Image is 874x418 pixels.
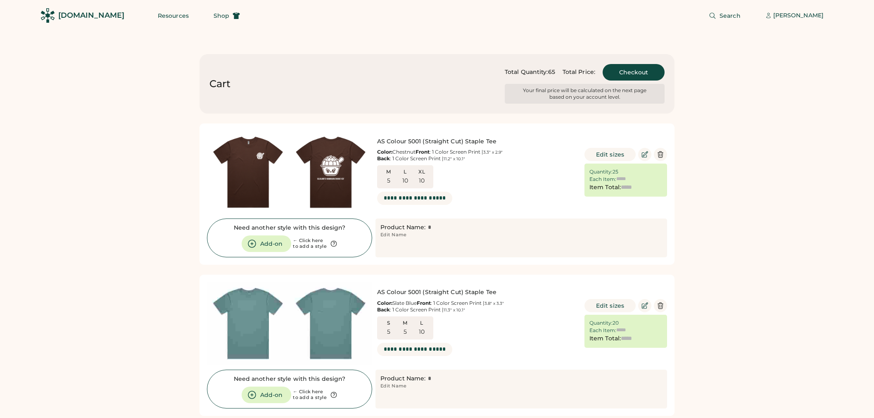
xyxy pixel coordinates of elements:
div: Your final price will be calculated on the next page based on your account level. [521,87,649,100]
div: XL [415,169,428,175]
div: Item Total: [589,183,621,192]
div: Each Item: [589,327,616,334]
div: AS Colour 5001 (Straight Cut) Staple Tee [377,138,577,146]
button: Add-on [242,235,291,252]
div: Item Total: [589,335,621,343]
div: ← Click here to add a style [293,238,327,249]
div: Slate Blue : 1 Color Screen Print | : 1 Color Screen Print | [377,300,577,313]
div: [PERSON_NAME] [773,12,824,20]
div: [DOMAIN_NAME] [58,10,124,21]
div: 5 [387,328,390,336]
div: ← Click here to add a style [293,389,327,401]
button: Search [699,7,750,24]
strong: Color: [377,149,392,155]
div: Quantity: [589,320,613,326]
button: Edit Product [638,299,651,312]
div: M [382,169,395,175]
div: Edit Name [380,232,406,238]
div: Cart [209,77,230,90]
strong: Front [417,300,431,306]
img: generate-image [290,131,372,214]
button: Shop [204,7,250,24]
div: Product Name: [380,375,425,383]
div: Need another style with this design? [234,224,346,232]
font: 3.3" x 2.9" [483,150,503,155]
div: 10 [419,177,425,185]
div: 25 [613,169,618,175]
font: 11.3" x 10.1" [444,307,465,313]
button: Edit sizes [584,148,636,161]
div: Each Item: [589,176,616,183]
div: 20 [613,320,619,326]
button: Edit Product [638,148,651,161]
div: 5 [404,328,407,336]
div: 5 [387,177,390,185]
button: Checkout [603,64,665,81]
img: generate-image [207,131,290,214]
button: Add-on [242,387,291,403]
button: Edit sizes [584,299,636,312]
div: 10 [402,177,408,185]
div: AS Colour 5001 (Straight Cut) Staple Tee [377,288,577,297]
div: S [382,320,395,326]
button: Delete [654,148,667,161]
div: Total Quantity: [505,68,548,76]
button: Delete [654,299,667,312]
strong: Front [416,149,430,155]
div: Need another style with this design? [234,375,346,383]
div: L [399,169,412,175]
strong: Back [377,155,390,161]
span: Shop [214,13,229,19]
font: 3.8" x 3.3" [484,301,504,306]
img: yH5BAEAAAAALAAAAAABAAEAAAIBRAA7 [207,282,290,365]
div: Edit Name [380,383,406,389]
div: Chestnut : 1 Color Screen Print | : 1 Color Screen Print | [377,149,577,162]
font: 11.2" x 10.1" [444,156,465,161]
span: Search [720,13,741,19]
div: Quantity: [589,169,613,175]
div: Product Name: [380,223,425,232]
img: yH5BAEAAAAALAAAAAABAAEAAAIBRAA7 [290,282,372,365]
img: Rendered Logo - Screens [40,8,55,23]
div: 65 [548,68,555,76]
div: M [399,320,412,326]
button: Resources [148,7,199,24]
div: Total Price: [563,68,595,76]
strong: Back [377,306,390,313]
strong: Color: [377,300,392,306]
div: L [415,320,428,326]
div: 10 [419,328,425,336]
